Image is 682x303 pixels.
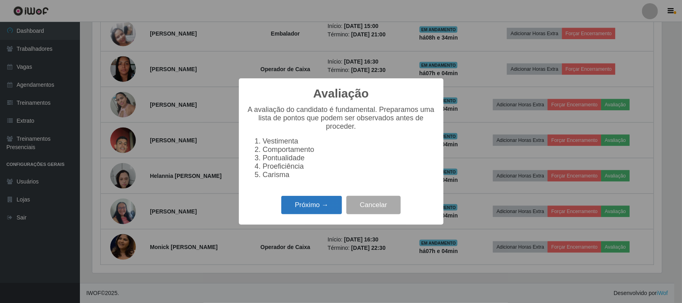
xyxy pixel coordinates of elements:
[263,162,435,171] li: Proeficiência
[263,171,435,179] li: Carisma
[263,146,435,154] li: Comportamento
[263,137,435,146] li: Vestimenta
[247,106,435,131] p: A avaliação do candidato é fundamental. Preparamos uma lista de pontos que podem ser observados a...
[313,86,369,101] h2: Avaliação
[263,154,435,162] li: Pontualidade
[346,196,401,215] button: Cancelar
[281,196,342,215] button: Próximo →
